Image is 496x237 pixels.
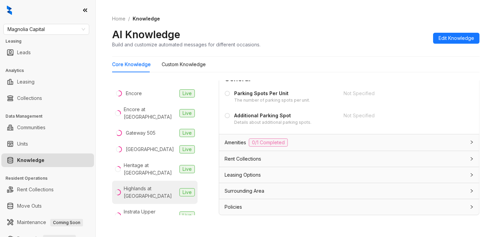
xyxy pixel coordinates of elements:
[124,162,177,177] div: Heritage at [GEOGRAPHIC_DATA]
[112,28,180,41] h2: AI Knowledge
[1,121,94,134] li: Communities
[124,185,177,200] div: Highlands at [GEOGRAPHIC_DATA]
[225,187,264,195] span: Surrounding Area
[1,91,94,105] li: Collections
[225,139,246,146] span: Amenities
[344,112,454,119] div: Not Specified
[124,106,177,121] div: Encore at [GEOGRAPHIC_DATA]
[7,5,12,15] img: logo
[219,199,479,215] div: Policies
[1,153,94,167] li: Knowledge
[126,129,156,137] div: Gateway 505
[219,183,479,199] div: Surrounding Area
[234,90,310,97] div: Parking Spots Per Unit
[234,97,310,104] div: The number of parking spots per unit.
[433,33,480,44] button: Edit Knowledge
[17,75,35,89] a: Leasing
[1,183,94,196] li: Rent Collections
[126,90,142,97] div: Encore
[439,34,474,42] span: Edit Knowledge
[179,165,195,173] span: Live
[17,153,44,167] a: Knowledge
[179,145,195,153] span: Live
[17,121,45,134] a: Communities
[470,140,474,144] span: collapsed
[1,75,94,89] li: Leasing
[219,134,479,151] div: Amenities0/1 Completed
[225,155,261,163] span: Rent Collections
[1,137,94,151] li: Units
[8,24,85,34] span: Magnolia Capital
[219,167,479,183] div: Leasing Options
[126,146,174,153] div: [GEOGRAPHIC_DATA]
[111,15,127,23] a: Home
[470,205,474,209] span: collapsed
[234,119,311,126] div: Details about additional parking spots.
[225,203,242,211] span: Policies
[470,189,474,193] span: collapsed
[1,216,94,229] li: Maintenance
[17,137,28,151] a: Units
[50,219,83,226] span: Coming Soon
[17,199,42,213] a: Move Outs
[179,211,195,220] span: Live
[17,183,54,196] a: Rent Collections
[179,129,195,137] span: Live
[219,151,479,167] div: Rent Collections
[133,16,160,21] span: Knowledge
[1,46,94,59] li: Leads
[112,41,260,48] div: Build and customize automated messages for different occasions.
[344,90,454,97] div: Not Specified
[179,109,195,117] span: Live
[470,157,474,161] span: collapsed
[179,188,195,196] span: Live
[162,61,206,68] div: Custom Knowledge
[470,173,474,177] span: collapsed
[17,91,42,105] a: Collections
[112,61,151,68] div: Core Knowledge
[5,38,95,44] h3: Leasing
[234,112,311,119] div: Additional Parking Spot
[5,175,95,181] h3: Resident Operations
[5,68,95,74] h3: Analytics
[225,171,261,179] span: Leasing Options
[124,208,177,223] div: Instrata Upper [PERSON_NAME]
[179,89,195,98] span: Live
[249,138,288,147] span: 0/1 Completed
[5,113,95,119] h3: Data Management
[17,46,31,59] a: Leads
[128,15,130,23] li: /
[1,199,94,213] li: Move Outs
